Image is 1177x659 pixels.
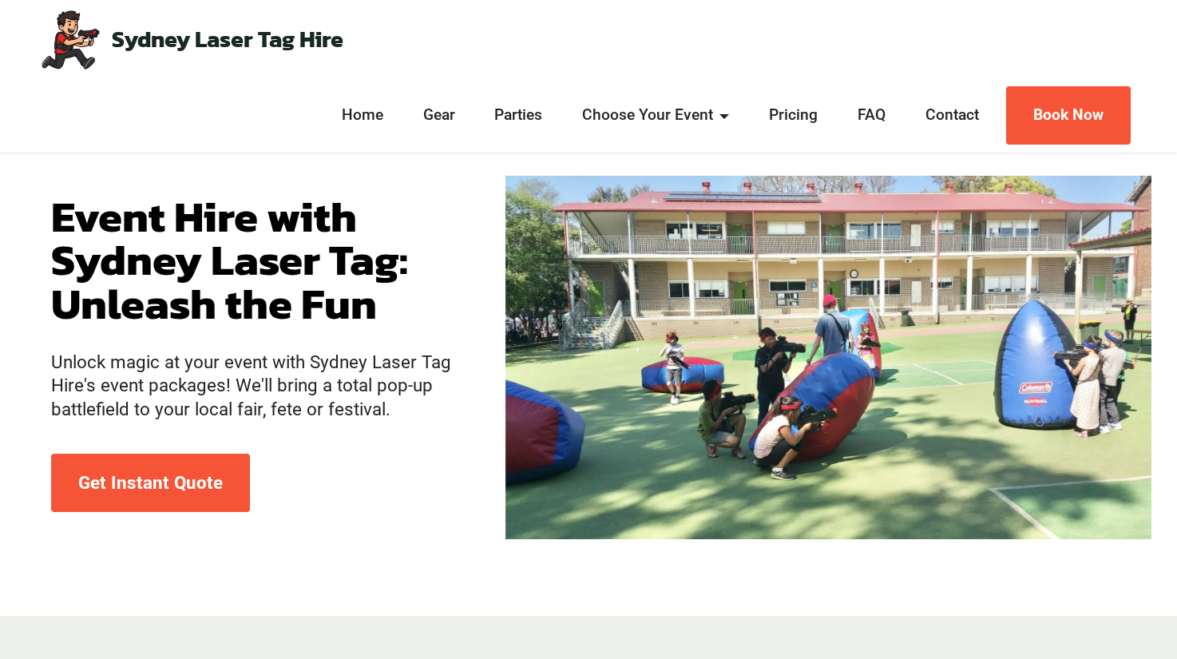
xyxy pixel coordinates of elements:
[578,104,735,127] a: Choose Your Event
[853,104,890,127] a: FAQ
[112,28,343,51] a: Sydney Laser Tag Hire
[418,104,460,127] a: Gear
[1006,86,1131,145] a: Book Now
[337,104,388,127] a: Home
[921,104,984,127] a: Contact
[38,8,101,70] img: Mobile Laser Tag Parties Sydney
[51,454,250,512] a: Get Instant Quote
[490,104,548,127] a: Parties
[51,184,408,335] strong: Event Hire with Sydney Laser Tag: Unleash the Fun
[51,351,454,420] p: Unlock magic at your event with Sydney Laser Tag Hire's event packages! We'll bring a total pop-u...
[505,176,1151,539] img: Pop-up laser tag event hire
[764,104,822,127] a: Pricing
